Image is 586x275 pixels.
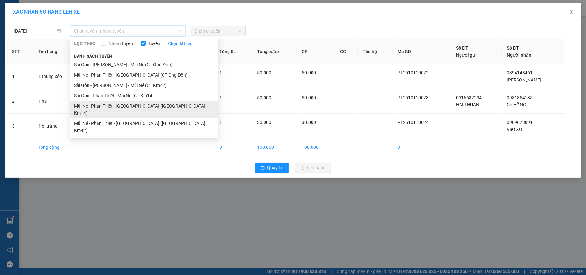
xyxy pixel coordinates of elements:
[507,70,533,75] span: 0394148461
[398,120,429,125] span: PT2510110024
[295,163,331,173] button: uploadLên hàng
[33,138,81,156] td: Tổng cộng
[7,64,33,89] td: 1
[257,70,271,75] span: 50.000
[70,60,218,70] li: Sài Gòn - [PERSON_NAME] - Mũi Né (CT Ông Đồn)
[393,138,451,156] td: 3
[335,39,358,64] th: CC
[178,29,182,33] span: down
[70,70,218,80] li: Mũi Né - Phan Thiết - [GEOGRAPHIC_DATA] (CT Ông Đồn)
[398,95,429,100] span: PT2510110023
[507,120,533,125] span: 0909673091
[168,40,191,47] a: Chọn tất cả
[70,101,218,118] li: Mũi Né - Phan Thiết - [GEOGRAPHIC_DATA] ([GEOGRAPHIC_DATA] Km14)
[106,40,135,47] span: Nhóm tuyến
[507,45,519,51] span: Số ĐT
[456,95,482,100] span: 0916632234
[252,138,297,156] td: 130.000
[252,39,297,64] th: Tổng cước
[214,138,252,156] td: 3
[74,26,181,36] span: Chọn tuyến - nhóm tuyến
[358,39,392,64] th: Thu hộ
[13,9,80,15] span: XÁC NHẬN SỐ HÀNG LÊN XE
[393,39,451,64] th: Mã GD
[70,80,218,90] li: Sài Gòn - [PERSON_NAME] - Mũi Né (CT Km42)
[194,26,242,36] span: Chọn chuyến
[146,40,163,47] span: Tuyến
[456,102,479,107] span: HAI THUAN
[456,45,468,51] span: Số ĐT
[33,89,81,114] td: 1 hs
[70,53,116,59] span: Danh sách tuyến
[267,164,284,171] span: Quay lại
[33,114,81,138] td: 1 bị trắng
[33,39,81,64] th: Tên hàng
[260,166,265,171] span: rollback
[563,3,581,21] button: Close
[302,95,316,100] span: 50.000
[7,114,33,138] td: 3
[507,127,522,132] span: Việt XO
[456,52,477,58] span: Người gửi
[70,90,218,101] li: Sài Gòn - Phan Thiết - Mũi Né (CT Km14)
[507,95,533,100] span: 0931854185
[7,89,33,114] td: 2
[74,40,96,47] span: LỌC THEO
[257,120,271,125] span: 30.000
[219,120,222,125] span: 1
[507,102,526,107] span: Cô HỒNG
[214,39,252,64] th: Tổng SL
[255,163,289,173] button: rollbackQuay lại
[257,95,271,100] span: 50.000
[302,70,316,75] span: 50.000
[70,118,218,136] li: Mũi Né - Phan Thiết - [GEOGRAPHIC_DATA] ([GEOGRAPHIC_DATA] Km42)
[14,27,55,34] input: 11/10/2025
[219,95,222,100] span: 1
[7,39,33,64] th: STT
[219,70,222,75] span: 1
[297,39,335,64] th: CR
[507,77,541,82] span: [PERSON_NAME]
[398,70,429,75] span: PT2510110022
[297,138,335,156] td: 130.000
[569,9,574,14] span: close
[507,52,531,58] span: Người nhận
[33,64,81,89] td: 1 thùng xốp
[302,120,316,125] span: 30.000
